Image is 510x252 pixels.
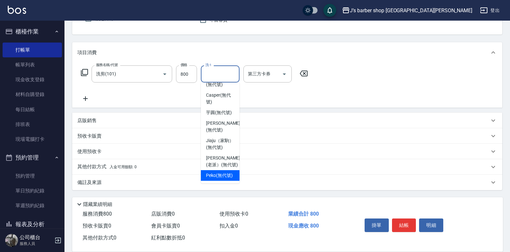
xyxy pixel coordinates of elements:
label: 價格 [181,63,187,67]
div: J’s barber shop [GEOGRAPHIC_DATA][PERSON_NAME] [350,6,472,15]
a: 排班表 [3,117,62,132]
div: 其他付款方式入金可用餘額: 0 [72,159,502,175]
span: 入金可用餘額: 0 [110,165,137,169]
button: Open [160,69,170,79]
p: 隱藏業績明細 [83,201,112,208]
button: 明細 [419,218,443,232]
p: 項目消費 [77,49,97,56]
a: 材料自購登錄 [3,87,62,102]
a: 現金收支登錄 [3,72,62,87]
span: 現金應收 800 [288,223,319,229]
button: 報表及分析 [3,216,62,233]
a: 現場電腦打卡 [3,132,62,147]
p: 預收卡販賣 [77,133,102,140]
span: 芋圓 (無代號) [206,109,232,116]
button: 預約管理 [3,149,62,166]
span: 使用預收卡 0 [220,211,248,217]
span: 店販消費 0 [151,211,175,217]
span: Peko (無代號) [206,172,233,179]
a: 單日預約紀錄 [3,183,62,198]
a: 帳單列表 [3,57,62,72]
label: 服務名稱/代號 [96,63,118,67]
div: 預收卡販賣 [72,128,502,144]
div: 備註及來源 [72,175,502,190]
span: 扣入金 0 [220,223,238,229]
h5: 公司櫃台 [20,234,53,241]
span: [PERSON_NAME](老派） (無代號) [206,155,240,168]
p: 備註及來源 [77,179,102,186]
p: 使用預收卡 [77,148,102,155]
a: 打帳單 [3,43,62,57]
span: 其他付款方式 0 [83,235,116,241]
span: Casper (無代號) [206,92,234,105]
button: J’s barber shop [GEOGRAPHIC_DATA][PERSON_NAME] [339,4,475,17]
p: 其他付款方式 [77,163,137,170]
span: 服務消費 800 [83,211,112,217]
button: 掛單 [365,218,389,232]
span: 會員卡販賣 0 [151,223,180,229]
label: 洗-1 [205,63,211,67]
a: 單週預約紀錄 [3,198,62,213]
span: Jiaju（家駒） (無代號) [206,137,234,151]
button: 登出 [477,5,502,16]
a: 預約管理 [3,169,62,183]
img: Person [5,234,18,247]
p: 店販銷售 [77,117,97,124]
img: Logo [8,6,26,14]
div: 店販銷售 [72,113,502,128]
a: 每日結帳 [3,102,62,117]
span: 預收卡販賣 0 [83,223,111,229]
span: 業績合計 800 [288,211,319,217]
button: save [323,4,336,17]
div: 使用預收卡 [72,144,502,159]
button: Open [279,69,289,79]
div: 項目消費 [72,42,502,63]
p: 服務人員 [20,241,53,247]
button: 結帳 [392,218,416,232]
button: 櫃檯作業 [3,23,62,40]
span: 紅利點數折抵 0 [151,235,185,241]
span: [PERSON_NAME] (無代號) [206,120,240,133]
